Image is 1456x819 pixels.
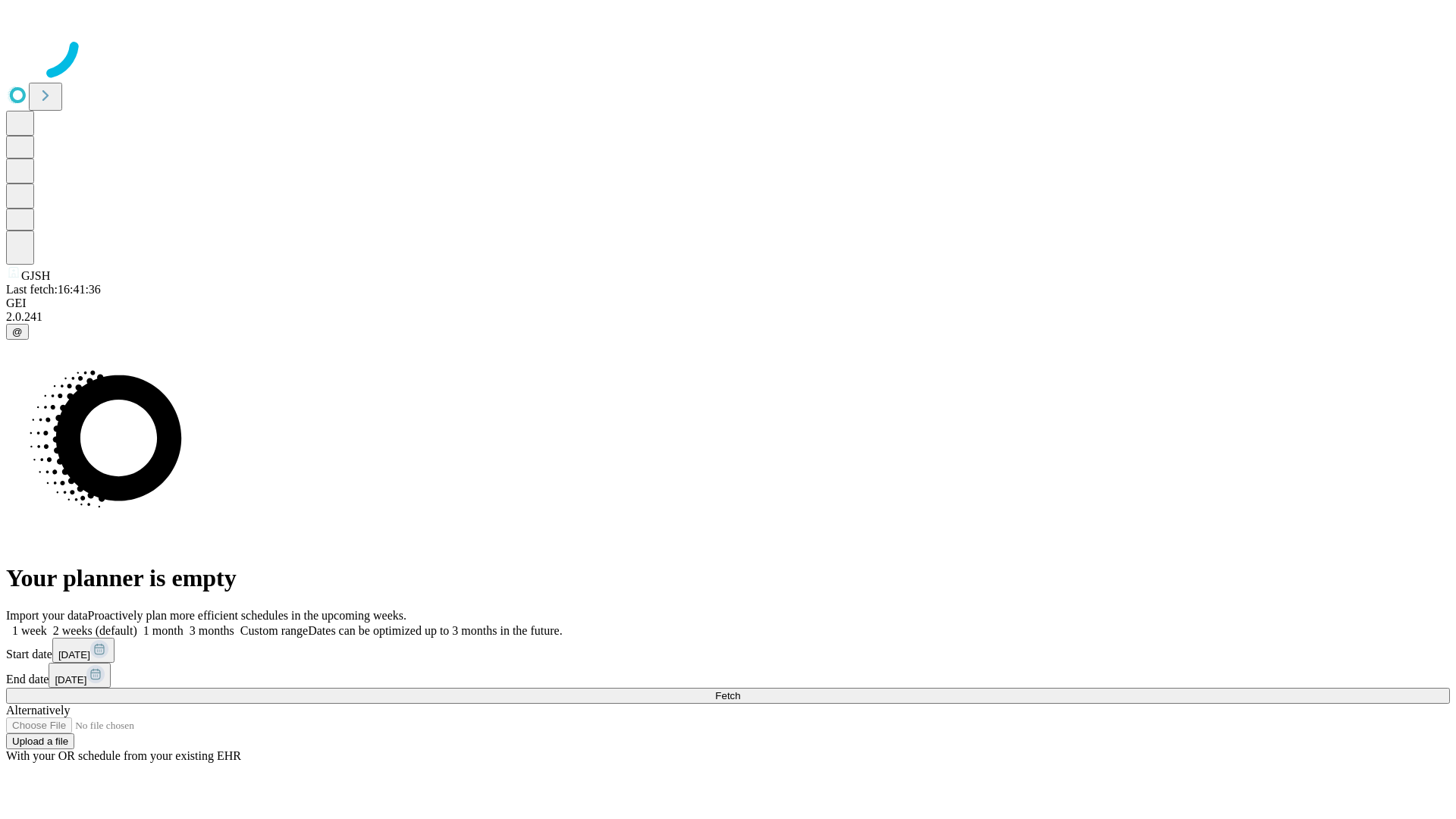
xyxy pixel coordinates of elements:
[6,297,1450,310] div: GEI
[6,283,101,296] span: Last fetch: 16:41:36
[190,624,234,637] span: 3 months
[53,624,137,637] span: 2 weeks (default)
[55,674,86,686] span: [DATE]
[6,564,1450,592] h1: Your planner is empty
[12,624,47,637] span: 1 week
[6,704,70,717] span: Alternatively
[6,609,88,622] span: Import your data
[6,638,1450,663] div: Start date
[240,624,308,637] span: Custom range
[715,690,740,701] span: Fetch
[52,638,115,663] button: [DATE]
[21,269,50,282] span: GJSH
[6,688,1450,704] button: Fetch
[6,663,1450,688] div: End date
[308,624,562,637] span: Dates can be optimized up to 3 months in the future.
[6,324,29,340] button: @
[143,624,184,637] span: 1 month
[12,326,23,337] span: @
[58,649,90,661] span: [DATE]
[6,733,74,749] button: Upload a file
[88,609,406,622] span: Proactively plan more efficient schedules in the upcoming weeks.
[6,749,241,762] span: With your OR schedule from your existing EHR
[6,310,1450,324] div: 2.0.241
[49,663,111,688] button: [DATE]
